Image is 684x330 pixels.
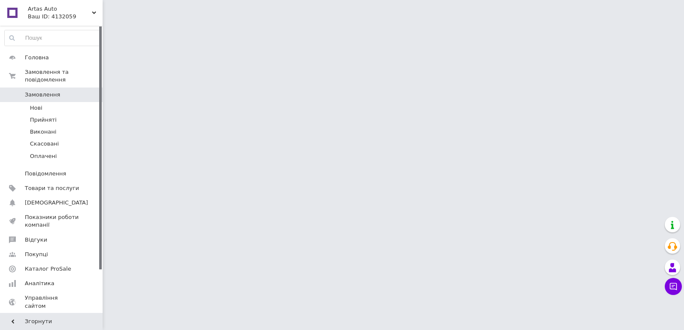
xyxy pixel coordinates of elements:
span: Аналітика [25,280,54,287]
span: Показники роботи компанії [25,213,79,229]
span: Оплачені [30,152,57,160]
button: Чат з покупцем [665,278,682,295]
span: Каталог ProSale [25,265,71,273]
span: Нові [30,104,42,112]
div: Ваш ID: 4132059 [28,13,103,20]
span: Скасовані [30,140,59,148]
input: Пошук [5,30,100,46]
span: Повідомлення [25,170,66,178]
span: Прийняті [30,116,56,124]
span: [DEMOGRAPHIC_DATA] [25,199,88,207]
span: Управління сайтом [25,294,79,310]
span: Виконані [30,128,56,136]
span: Товари та послуги [25,184,79,192]
span: Artas Auto [28,5,92,13]
span: Покупці [25,251,48,258]
span: Замовлення [25,91,60,99]
span: Замовлення та повідомлення [25,68,103,84]
span: Головна [25,54,49,61]
span: Відгуки [25,236,47,244]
